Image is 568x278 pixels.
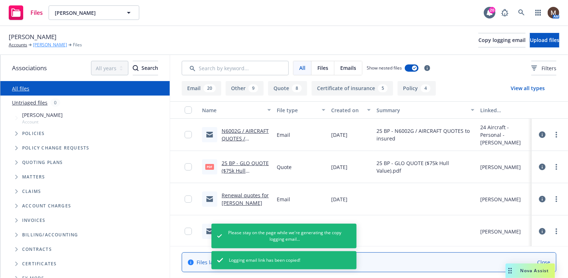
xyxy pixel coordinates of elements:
div: 20 [203,84,216,92]
input: Select all [185,106,192,114]
span: Emails [340,64,356,72]
button: Other [226,81,264,96]
div: 24 Aircraft - Personal - [PERSON_NAME] [480,123,529,146]
span: Files [30,10,43,16]
span: [DATE] [331,131,347,139]
a: Switch app [531,5,546,20]
span: Files [317,64,328,72]
button: Summary [374,101,477,119]
span: Show nested files [367,65,402,71]
button: Policy [398,81,436,96]
div: Name [202,106,263,114]
span: Copy logging email [478,37,526,43]
span: Matters [22,175,45,179]
div: 0 [50,98,60,107]
span: 25 BP - GLO QUOTE ($75k Hull Value).pdf [376,159,474,174]
a: [PERSON_NAME] [33,42,67,48]
span: Claims [22,189,41,194]
button: Linked associations [477,101,532,119]
span: Filters [542,64,556,72]
span: [PERSON_NAME] [55,9,118,17]
button: Certificate of insurance [312,81,393,96]
input: Toggle Row Selected [185,163,192,170]
input: Search by keyword... [182,61,289,75]
button: File type [274,101,328,119]
div: 4 [421,84,431,92]
span: Policies [22,131,45,136]
button: Nova Assist [506,264,555,278]
a: Files [6,3,46,23]
a: Untriaged files [12,99,48,106]
span: Contracts [22,247,52,252]
span: Account [22,119,63,125]
div: [PERSON_NAME] [480,163,521,171]
span: Account charges [22,204,71,208]
a: 25 BP - GLO QUOTE ($75k Hull Value).pdf.pdf [222,160,269,182]
button: Name [199,101,274,119]
div: 20 [489,7,495,13]
button: Email [182,81,221,96]
a: Accounts [9,42,27,48]
span: [PERSON_NAME] [22,111,63,119]
a: Close [537,258,550,266]
span: 25 BP - N6002G / AIRCRAFT QUOTES to insured [376,127,474,142]
span: All [299,64,305,72]
span: Files [73,42,82,48]
svg: Search [133,65,139,71]
a: more [552,130,561,139]
a: Search [514,5,529,20]
span: Email [277,195,290,203]
div: File type [277,106,317,114]
span: Please stay on the page while we're generating the copy logging email... [228,229,342,243]
div: Tree Example [0,110,170,228]
a: more [552,163,561,171]
span: Filters [531,64,556,72]
button: SearchSearch [133,61,158,75]
span: Billing/Accounting [22,233,78,237]
div: Linked associations [480,106,529,114]
button: [PERSON_NAME] [49,5,139,20]
img: photo [548,7,559,18]
span: Quote [277,163,292,171]
span: [DATE] [331,163,347,171]
span: Certificates [22,262,57,266]
button: Copy logging email [478,33,526,47]
span: Invoices [22,218,46,223]
span: pdf [205,164,214,169]
a: N6002G / AIRCRAFT QUOTES / [PERSON_NAME] [222,127,269,149]
div: 8 [292,84,302,92]
button: Created on [328,101,374,119]
div: Summary [376,106,466,114]
button: Upload files [530,33,559,47]
div: [PERSON_NAME] [480,195,521,203]
div: Created on [331,106,363,114]
div: 5 [378,84,388,92]
span: Nova Assist [520,268,549,274]
input: Toggle Row Selected [185,131,192,138]
div: 9 [248,84,258,92]
span: Quoting plans [22,160,63,165]
a: more [552,195,561,203]
div: [PERSON_NAME] [480,228,521,235]
span: Associations [12,63,47,73]
a: Renewal quotes for [PERSON_NAME] [222,192,269,206]
a: All files [12,85,29,92]
span: Logging email link has been copied! [229,257,300,264]
span: Email [277,131,290,139]
input: Toggle Row Selected [185,195,192,203]
span: [PERSON_NAME] [9,32,57,42]
div: Search [133,61,158,75]
span: Policy change requests [22,146,89,150]
button: Quote [268,81,307,96]
span: Files labeled as "Auto ID card" are hidden. [197,258,349,266]
span: Upload files [530,37,559,43]
input: Toggle Row Selected [185,228,192,235]
button: View all types [499,81,556,96]
span: [DATE] [331,195,347,203]
div: Drag to move [506,264,515,278]
a: Report a Bug [498,5,512,20]
a: more [552,227,561,236]
button: Filters [531,61,556,75]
